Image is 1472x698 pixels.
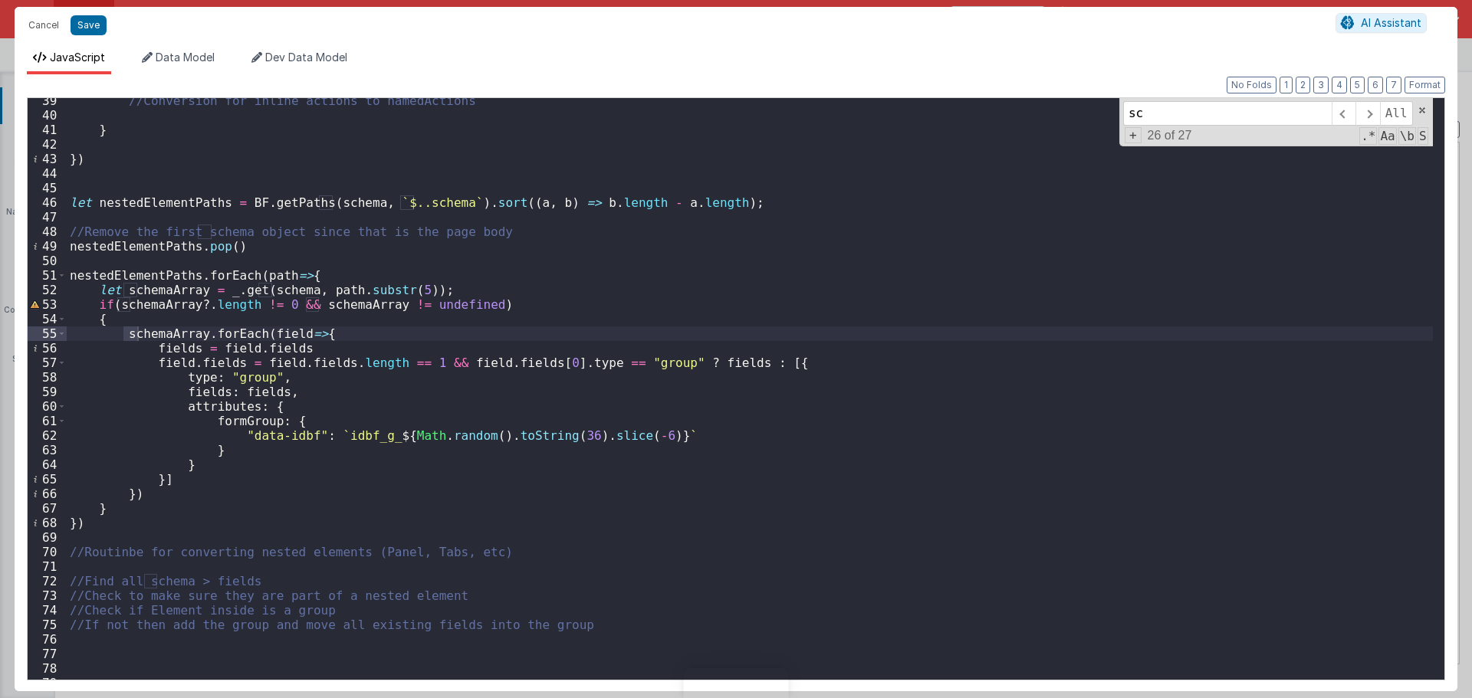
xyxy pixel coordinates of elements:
[28,545,67,559] div: 70
[1359,127,1377,145] span: RegExp Search
[1350,77,1365,93] button: 5
[28,559,67,574] div: 71
[1125,127,1142,143] span: Toggel Replace mode
[28,166,67,181] div: 44
[1313,77,1329,93] button: 3
[28,472,67,487] div: 65
[28,516,67,530] div: 68
[28,283,67,297] div: 52
[28,268,67,283] div: 51
[28,618,67,632] div: 75
[71,15,107,35] button: Save
[1380,101,1413,126] span: Alt-Enter
[1386,77,1401,93] button: 7
[28,457,67,472] div: 64
[28,210,67,224] div: 47
[28,312,67,326] div: 54
[1280,77,1293,93] button: 1
[1296,77,1310,93] button: 2
[1336,13,1427,33] button: AI Assistant
[28,239,67,254] div: 49
[28,152,67,166] div: 43
[28,574,67,588] div: 72
[28,428,67,443] div: 62
[28,385,67,399] div: 59
[265,51,347,64] span: Dev Data Model
[28,137,67,152] div: 42
[156,51,215,64] span: Data Model
[1123,101,1332,126] input: Search for
[28,501,67,516] div: 67
[1398,127,1416,145] span: Whole Word Search
[1368,77,1383,93] button: 6
[28,93,67,108] div: 39
[28,530,67,545] div: 69
[28,647,67,661] div: 77
[28,661,67,676] div: 78
[28,399,67,414] div: 60
[28,370,67,385] div: 58
[28,224,67,239] div: 48
[28,356,67,370] div: 57
[28,341,67,356] div: 56
[1332,77,1347,93] button: 4
[28,588,67,603] div: 73
[28,297,67,312] div: 53
[1405,77,1445,93] button: Format
[1227,77,1276,93] button: No Folds
[28,195,67,210] div: 46
[1361,16,1421,29] span: AI Assistant
[28,443,67,457] div: 63
[1418,127,1428,145] span: Search In Selection
[21,15,67,36] button: Cancel
[1378,127,1396,145] span: CaseSensitive Search
[28,108,67,123] div: 40
[28,632,67,647] div: 76
[50,51,105,64] span: JavaScript
[28,414,67,428] div: 61
[28,487,67,501] div: 66
[28,326,67,341] div: 55
[28,676,67,690] div: 79
[28,254,67,268] div: 50
[28,123,67,137] div: 41
[28,181,67,195] div: 45
[28,603,67,618] div: 74
[1142,129,1198,143] span: 26 of 27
